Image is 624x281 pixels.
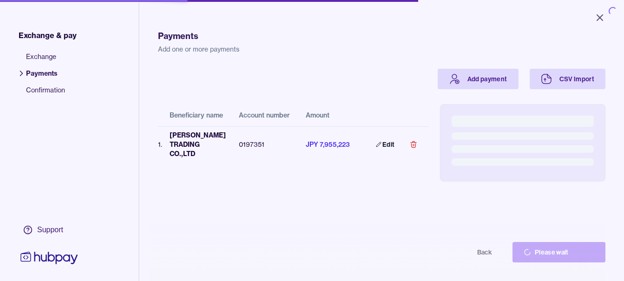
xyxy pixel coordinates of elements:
[438,69,519,89] a: Add payment
[19,30,77,41] span: Exchange & pay
[158,30,605,43] h1: Payments
[298,104,357,126] th: Amount
[583,7,617,28] button: Close
[158,45,605,54] p: Add one or more payments
[530,69,606,89] a: CSV Import
[37,225,63,235] div: Support
[231,104,298,126] th: Account number
[365,134,406,155] a: Edit
[162,126,231,162] td: [PERSON_NAME] TRADING CO.,LTD
[26,85,65,102] span: Confirmation
[158,126,162,162] td: 1 .
[231,126,298,162] td: 0197351
[162,104,231,126] th: Beneficiary name
[19,220,80,240] a: Support
[298,126,357,162] td: JPY 7,955,223
[26,69,65,85] span: Payments
[26,52,65,69] span: Exchange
